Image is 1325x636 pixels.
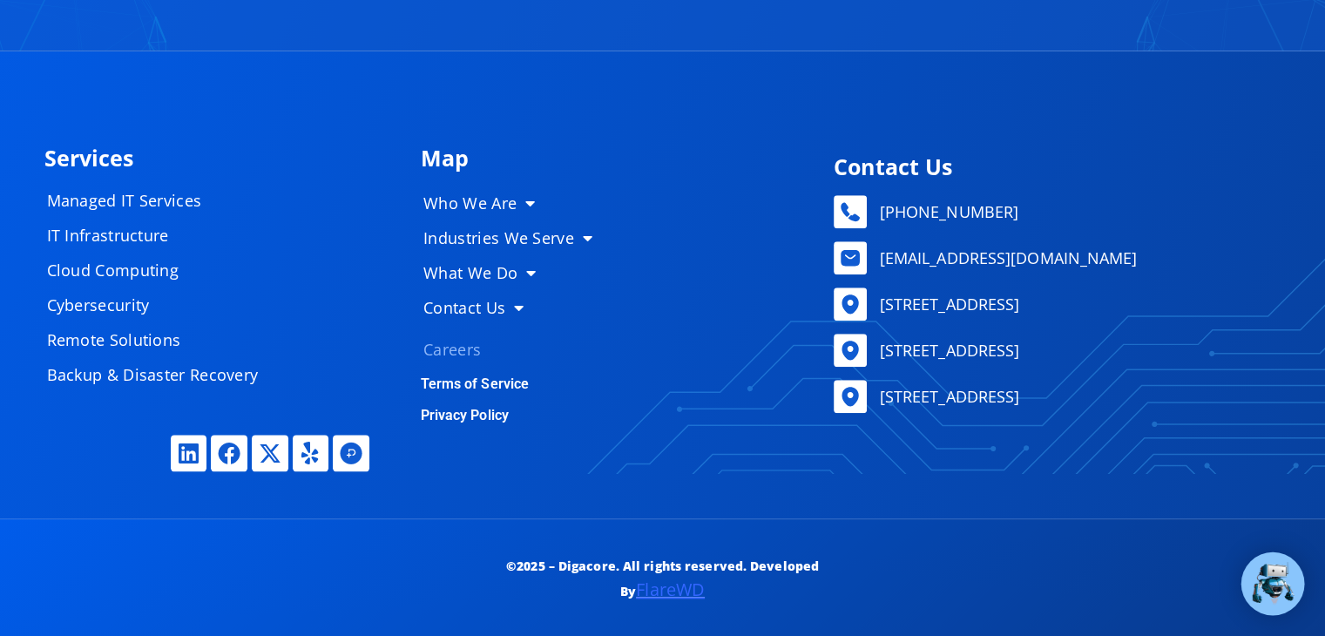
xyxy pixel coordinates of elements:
a: [STREET_ADDRESS] [834,380,1272,413]
h4: Services [44,147,403,169]
a: Backup & Disaster Recovery [30,357,291,392]
a: Managed IT Services [30,183,291,218]
a: What We Do [406,255,624,290]
span: [EMAIL_ADDRESS][DOMAIN_NAME] [875,245,1138,271]
a: Who We Are [406,186,624,220]
h4: Map [421,147,808,169]
a: Cybersecurity [30,288,291,322]
a: [STREET_ADDRESS] [834,288,1272,321]
h4: Contact Us [834,156,1272,178]
a: Industries We Serve [406,220,624,255]
a: Cloud Computing [30,253,291,288]
span: [STREET_ADDRESS] [875,291,1020,317]
span: [STREET_ADDRESS] [875,337,1020,363]
a: Privacy Policy [421,407,509,423]
a: Terms of Service [421,376,530,392]
a: Careers [406,332,624,367]
nav: Menu [406,186,624,360]
a: [EMAIL_ADDRESS][DOMAIN_NAME] [834,241,1272,274]
a: [PHONE_NUMBER] [834,195,1272,228]
a: FlareWD [636,578,705,601]
a: Contact Us [406,290,624,325]
a: IT Infrastructure [30,218,291,253]
span: [PHONE_NUMBER] [875,199,1018,225]
a: [STREET_ADDRESS] [834,334,1272,367]
span: [STREET_ADDRESS] [875,383,1020,409]
nav: Menu [30,183,291,392]
p: ©2025 – Digacore. All rights reserved. Developed By [468,554,857,605]
a: Remote Solutions [30,322,291,357]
